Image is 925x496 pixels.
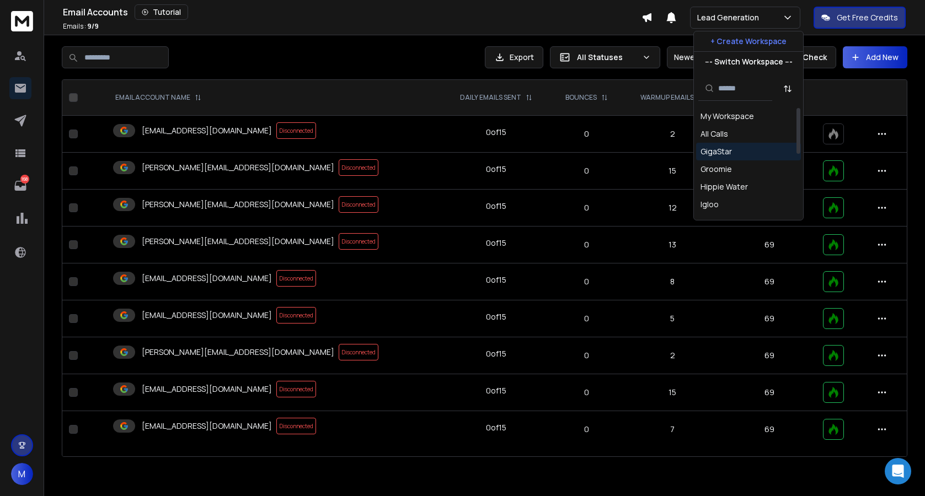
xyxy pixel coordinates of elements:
p: DAILY EMAILS SENT [460,93,521,102]
span: 9 / 9 [87,21,99,31]
div: Igloo [701,199,719,210]
p: WARMUP EMAILS [640,93,694,102]
p: [EMAIL_ADDRESS][DOMAIN_NAME] [142,384,272,395]
div: Email Accounts [63,4,641,20]
div: Open Intercom Messenger [885,458,911,484]
a: 168 [9,175,31,197]
p: [EMAIL_ADDRESS][DOMAIN_NAME] [142,273,272,284]
div: 0 of 15 [486,164,506,175]
td: 15 [623,374,722,411]
p: All Statuses [577,52,638,63]
p: [PERSON_NAME][EMAIL_ADDRESS][DOMAIN_NAME] [142,347,334,358]
button: Sort by Sort A-Z [777,78,799,100]
span: Disconnected [276,122,316,139]
div: Hippie Water [701,181,748,192]
p: + Create Workspace [710,36,787,47]
p: Lead Generation [697,12,763,23]
span: Disconnected [339,233,378,250]
td: 69 [722,411,816,448]
p: 0 [557,202,616,213]
button: Export [485,46,543,68]
div: 0 of 15 [486,385,506,396]
td: 2 [623,337,722,374]
p: Emails : [63,22,99,31]
span: Disconnected [339,159,378,176]
td: 69 [722,263,816,300]
div: 0 of 15 [486,127,506,138]
span: Disconnected [276,307,316,324]
p: [EMAIL_ADDRESS][DOMAIN_NAME] [142,310,272,321]
p: 0 [557,276,616,287]
td: 5 [623,300,722,337]
p: [EMAIL_ADDRESS][DOMAIN_NAME] [142,420,272,432]
p: 0 [557,239,616,250]
div: 0 of 15 [486,274,506,285]
p: --- Switch Workspace --- [705,56,793,67]
span: Disconnected [276,270,316,287]
button: M [11,463,33,485]
p: 0 [557,387,616,398]
button: Add New [843,46,907,68]
td: 7 [623,411,722,448]
div: 0 of 15 [486,422,506,433]
div: 0 of 15 [486,348,506,359]
td: 69 [722,374,816,411]
div: Groomie [701,164,732,175]
div: My Workspace [701,111,754,122]
td: 12 [623,190,722,227]
td: 8 [623,263,722,300]
p: 0 [557,313,616,324]
button: + Create Workspace [694,31,803,51]
td: 69 [722,337,816,374]
span: Disconnected [276,381,316,397]
div: 0 of 15 [486,238,506,249]
p: 0 [557,165,616,176]
td: 15 [623,153,722,190]
span: Disconnected [276,418,316,434]
p: 0 [557,128,616,139]
span: Disconnected [339,344,378,360]
p: Get Free Credits [837,12,898,23]
p: 0 [557,424,616,435]
button: Get Free Credits [814,7,906,29]
div: GigaStar [701,146,732,157]
p: [PERSON_NAME][EMAIL_ADDRESS][DOMAIN_NAME] [142,162,334,173]
div: 0 of 15 [486,311,506,322]
div: EMAIL ACCOUNT NAME [115,93,201,102]
td: 69 [722,227,816,263]
div: 0 of 15 [486,201,506,212]
p: BOUNCES [565,93,597,102]
p: 0 [557,350,616,361]
p: [PERSON_NAME][EMAIL_ADDRESS][DOMAIN_NAME] [142,236,334,247]
td: 69 [722,300,816,337]
td: 13 [623,227,722,263]
div: All Calls [701,128,728,139]
div: Join The Round [701,217,757,228]
button: Newest [667,46,739,68]
p: 168 [20,175,29,184]
p: [PERSON_NAME][EMAIL_ADDRESS][DOMAIN_NAME] [142,199,334,210]
p: [EMAIL_ADDRESS][DOMAIN_NAME] [142,125,272,136]
td: 2 [623,116,722,153]
button: Tutorial [135,4,188,20]
span: Disconnected [339,196,378,213]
